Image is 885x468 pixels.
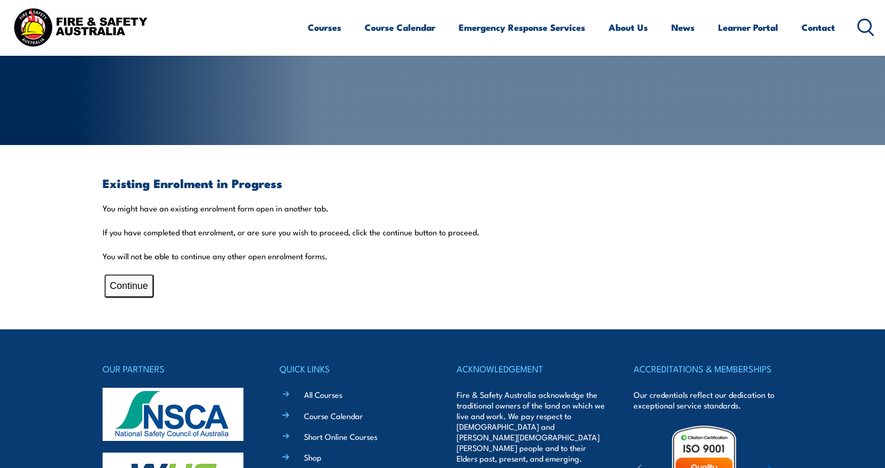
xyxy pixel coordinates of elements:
img: nsca-logo-footer [103,388,243,441]
a: Emergency Response Services [459,13,585,41]
h4: QUICK LINKS [280,361,428,376]
a: Courses [308,13,341,41]
p: Fire & Safety Australia acknowledge the traditional owners of the land on which we live and work.... [457,389,605,464]
a: Short Online Courses [304,431,377,442]
a: Course Calendar [365,13,435,41]
p: If you have completed that enrolment, or are sure you wish to proceed, click the continue button ... [103,227,783,237]
h4: ACKNOWLEDGEMENT [457,361,605,376]
a: Course Calendar [304,410,363,421]
a: Learner Portal [718,13,778,41]
p: You might have an existing enrolment form open in another tab. [103,203,783,214]
p: Our credentials reflect our dedication to exceptional service standards. [634,389,782,411]
a: Contact [802,13,835,41]
a: About Us [609,13,648,41]
a: Shop [304,452,322,463]
a: News [671,13,695,41]
a: All Courses [304,389,342,400]
p: You will not be able to continue any other open enrolment forms. [103,251,783,261]
button: Continue [105,275,154,297]
h3: Existing Enrolment in Progress [103,177,783,189]
h4: OUR PARTNERS [103,361,251,376]
h4: ACCREDITATIONS & MEMBERSHIPS [634,361,782,376]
